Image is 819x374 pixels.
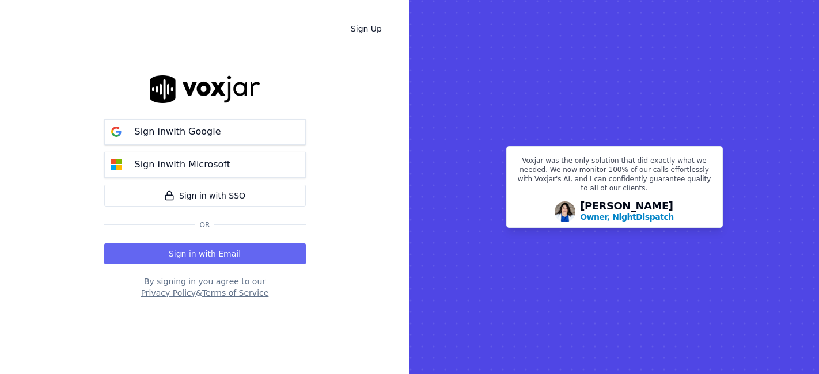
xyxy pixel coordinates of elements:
div: By signing in you agree to our & [104,276,306,299]
button: Sign inwith Microsoft [104,152,306,178]
img: logo [150,75,260,102]
p: Owner, NightDispatch [580,211,674,223]
p: Voxjar was the only solution that did exactly what we needed. We now monitor 100% of our calls ef... [514,156,715,197]
img: Avatar [555,201,575,222]
p: Sign in with Google [135,125,221,139]
img: microsoft Sign in button [105,153,128,176]
button: Privacy Policy [141,287,196,299]
div: [PERSON_NAME] [580,201,674,223]
p: Sign in with Microsoft [135,158,230,171]
button: Sign inwith Google [104,119,306,145]
button: Sign in with Email [104,243,306,264]
img: google Sign in button [105,120,128,143]
a: Sign Up [342,18,391,39]
span: Or [195,220,215,230]
a: Sign in with SSO [104,185,306,207]
button: Terms of Service [202,287,268,299]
